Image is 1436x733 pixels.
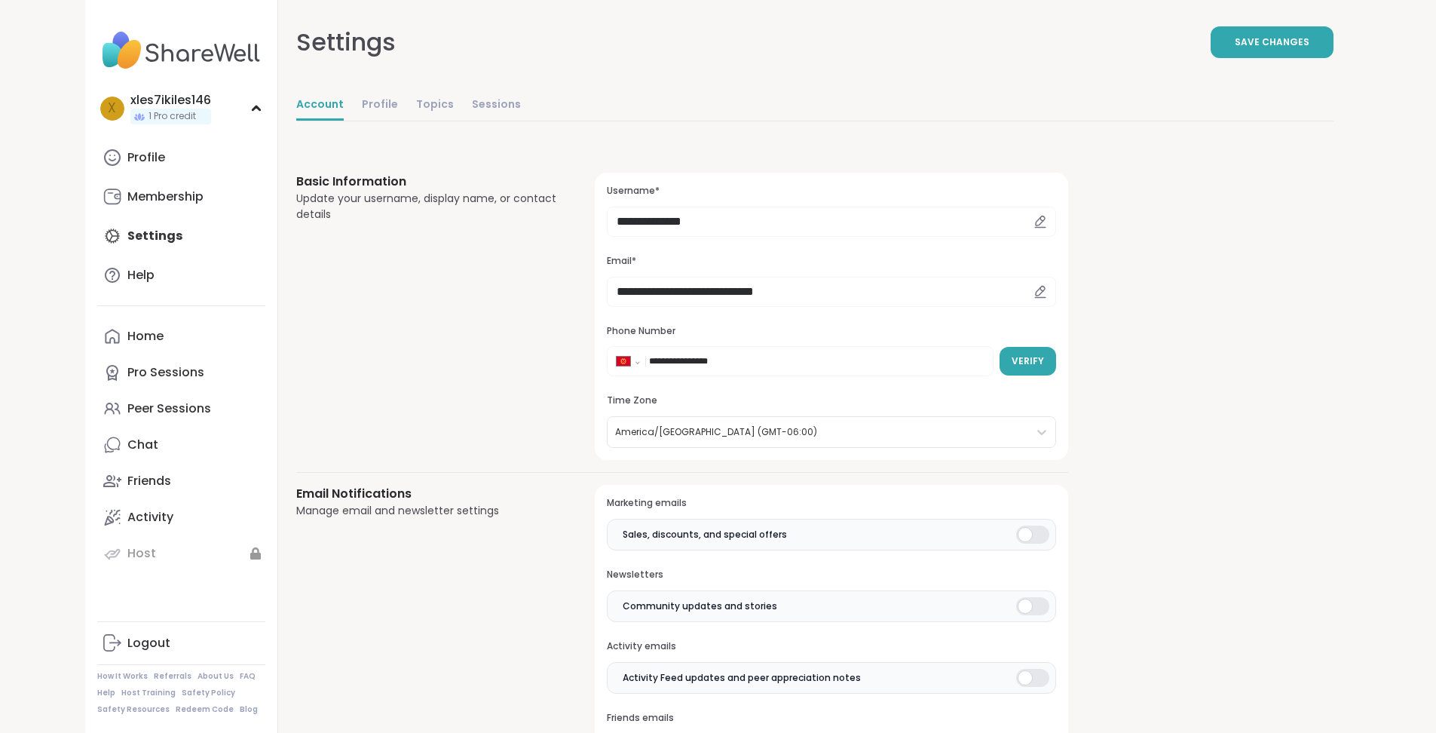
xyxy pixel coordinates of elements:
span: Verify [1012,354,1044,368]
a: Peer Sessions [97,391,265,427]
h3: Email* [607,255,1055,268]
div: Home [127,328,164,345]
a: Chat [97,427,265,463]
div: Friends [127,473,171,489]
a: Safety Resources [97,704,170,715]
span: Sales, discounts, and special offers [623,528,787,541]
a: Pro Sessions [97,354,265,391]
h3: Time Zone [607,394,1055,407]
a: Help [97,257,265,293]
h3: Friends emails [607,712,1055,725]
a: About Us [197,671,234,682]
div: Pro Sessions [127,364,204,381]
div: Logout [127,635,170,652]
h3: Username* [607,185,1055,198]
div: Settings [296,24,396,60]
a: Account [296,90,344,121]
h3: Email Notifications [296,485,559,503]
a: Redeem Code [176,704,234,715]
a: Profile [97,140,265,176]
a: Referrals [154,671,191,682]
h3: Activity emails [607,640,1055,653]
span: x [108,99,116,118]
div: Help [127,267,155,284]
div: Chat [127,437,158,453]
a: Topics [416,90,454,121]
button: Save Changes [1211,26,1333,58]
a: Blog [240,704,258,715]
h3: Basic Information [296,173,559,191]
span: Activity Feed updates and peer appreciation notes [623,671,861,685]
div: Peer Sessions [127,400,211,417]
h3: Marketing emails [607,497,1055,510]
span: Community updates and stories [623,600,777,613]
span: Save Changes [1235,35,1309,49]
a: Logout [97,625,265,661]
a: Home [97,318,265,354]
a: Membership [97,179,265,215]
button: Verify [1000,347,1056,376]
div: Activity [127,509,173,526]
a: Host Training [121,688,176,698]
h3: Phone Number [607,325,1055,338]
div: Membership [127,189,204,205]
div: Profile [127,149,165,166]
div: xles7ikiles146 [130,92,211,109]
a: Help [97,688,115,698]
span: 1 Pro credit [148,110,196,123]
a: Profile [362,90,398,121]
div: Update your username, display name, or contact details [296,191,559,222]
div: Manage email and newsletter settings [296,503,559,519]
a: Activity [97,499,265,535]
a: FAQ [240,671,256,682]
h3: Newsletters [607,569,1055,581]
a: Safety Policy [182,688,235,698]
img: ShareWell Nav Logo [97,24,265,77]
a: How It Works [97,671,148,682]
a: Host [97,535,265,572]
a: Friends [97,463,265,499]
div: Host [127,545,156,562]
a: Sessions [472,90,521,121]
